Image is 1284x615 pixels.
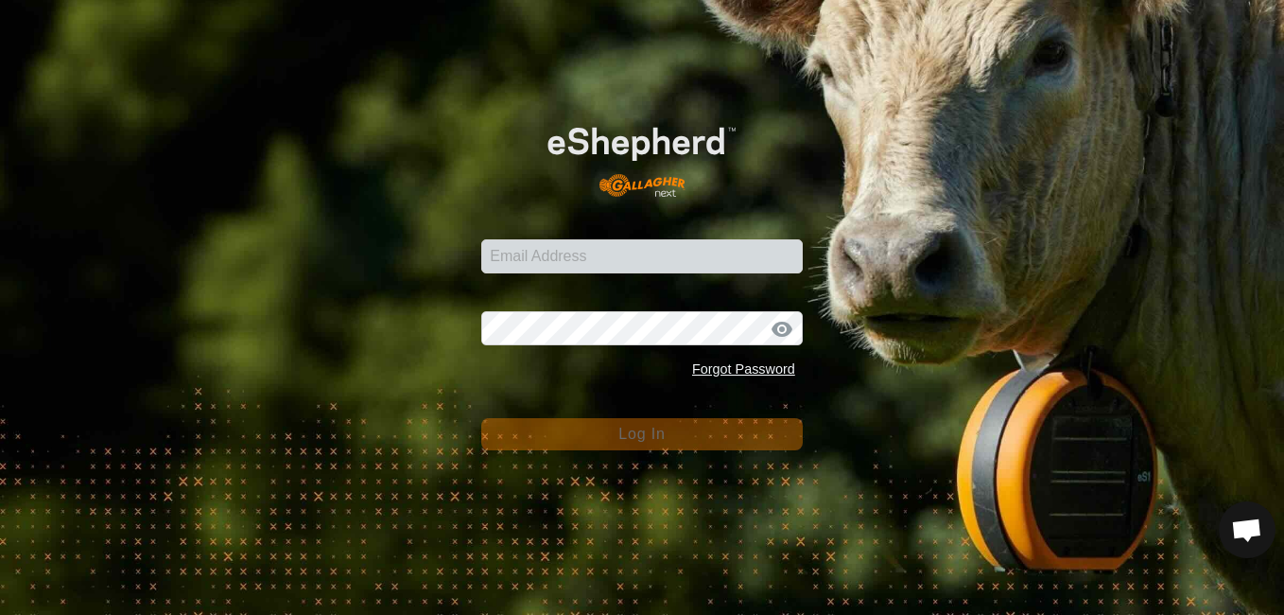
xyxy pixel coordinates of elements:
[481,418,803,450] button: Log In
[692,361,795,377] a: Forgot Password
[1219,501,1275,558] div: Open chat
[513,100,771,210] img: E-shepherd Logo
[481,239,803,273] input: Email Address
[618,426,665,442] span: Log In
